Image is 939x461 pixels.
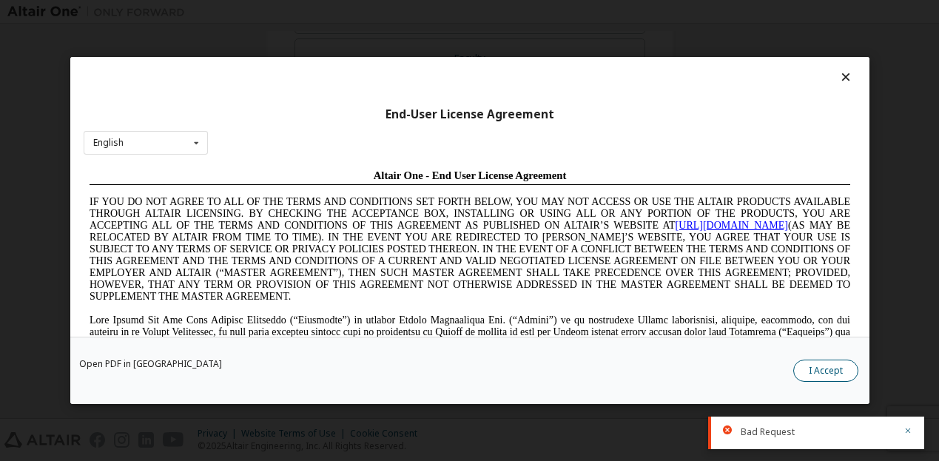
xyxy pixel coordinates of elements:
[84,107,856,122] div: End-User License Agreement
[592,56,704,67] a: [URL][DOMAIN_NAME]
[290,6,483,18] span: Altair One - End User License Agreement
[6,33,767,138] span: IF YOU DO NOT AGREE TO ALL OF THE TERMS AND CONDITIONS SET FORTH BELOW, YOU MAY NOT ACCESS OR USE...
[741,426,795,438] span: Bad Request
[79,360,222,369] a: Open PDF in [GEOGRAPHIC_DATA]
[793,360,858,382] button: I Accept
[93,138,124,147] div: English
[6,151,767,257] span: Lore Ipsumd Sit Ame Cons Adipisc Elitseddo (“Eiusmodte”) in utlabor Etdolo Magnaaliqua Eni. (“Adm...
